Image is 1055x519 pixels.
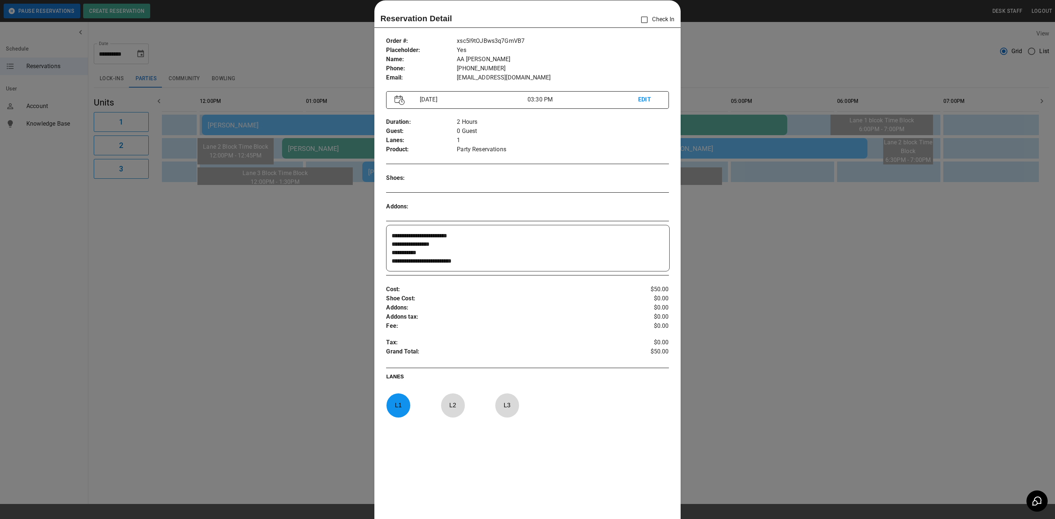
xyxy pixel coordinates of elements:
[417,95,527,104] p: [DATE]
[637,12,674,27] p: Check In
[386,373,669,383] p: LANES
[622,312,669,322] p: $0.00
[527,95,638,104] p: 03:30 PM
[457,127,669,136] p: 0 Guest
[457,46,669,55] p: Yes
[386,294,622,303] p: Shoe Cost :
[457,118,669,127] p: 2 Hours
[457,64,669,73] p: [PHONE_NUMBER]
[386,73,457,82] p: Email :
[386,303,622,312] p: Addons :
[386,285,622,294] p: Cost :
[386,312,622,322] p: Addons tax :
[395,95,405,105] img: Vector
[622,347,669,358] p: $50.00
[457,73,669,82] p: [EMAIL_ADDRESS][DOMAIN_NAME]
[386,322,622,331] p: Fee :
[457,37,669,46] p: xsc5l9tOJBws3q7GmVB7
[386,145,457,154] p: Product :
[457,136,669,145] p: 1
[380,12,452,25] p: Reservation Detail
[386,338,622,347] p: Tax :
[386,347,622,358] p: Grand Total :
[622,285,669,294] p: $50.00
[386,55,457,64] p: Name :
[441,397,465,414] p: L 2
[386,136,457,145] p: Lanes :
[386,202,457,211] p: Addons :
[386,397,410,414] p: L 1
[622,303,669,312] p: $0.00
[386,127,457,136] p: Guest :
[386,64,457,73] p: Phone :
[622,294,669,303] p: $0.00
[495,397,519,414] p: L 3
[457,55,669,64] p: AA [PERSON_NAME]
[622,338,669,347] p: $0.00
[386,174,457,183] p: Shoes :
[386,37,457,46] p: Order # :
[638,95,660,104] p: EDIT
[622,322,669,331] p: $0.00
[457,145,669,154] p: Party Reservations
[386,118,457,127] p: Duration :
[386,46,457,55] p: Placeholder :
